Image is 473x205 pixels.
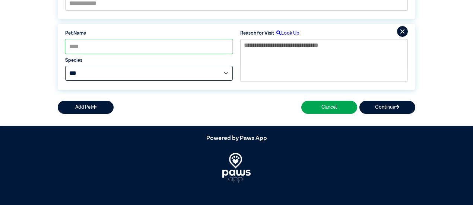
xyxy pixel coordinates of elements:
button: Continue [359,101,415,114]
label: Reason for Visit [240,30,274,37]
img: PawsApp [222,153,251,183]
button: Cancel [301,101,357,114]
h5: Powered by Paws App [58,135,415,142]
label: Species [65,57,233,64]
label: Look Up [274,30,299,37]
label: Pet Name [65,30,233,37]
button: Add Pet [58,101,114,114]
